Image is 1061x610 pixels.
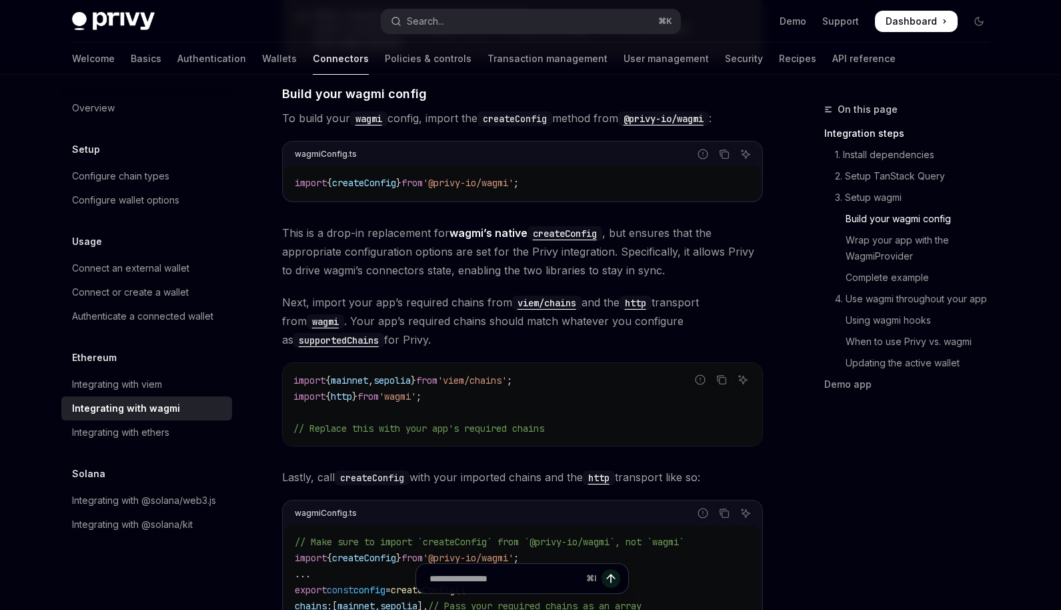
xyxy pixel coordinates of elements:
[396,552,401,564] span: }
[416,390,421,402] span: ;
[824,374,1000,395] a: Demo app
[293,422,544,434] span: // Replace this with your app's required chains
[512,296,582,309] a: viem/chains
[618,111,709,126] code: @privy-io/wagmi
[487,43,608,75] a: Transaction management
[379,390,416,402] span: 'wagmi'
[295,145,357,163] div: wagmiConfig.ts
[72,400,180,416] div: Integrating with wagmi
[72,284,189,300] div: Connect or create a wallet
[381,9,680,33] button: Open search
[325,374,331,386] span: {
[295,505,357,522] div: wagmiConfig.ts
[437,374,507,386] span: 'viem/chains'
[293,374,325,386] span: import
[875,11,958,32] a: Dashboard
[822,15,859,28] a: Support
[293,333,384,346] a: supportedChains
[313,43,369,75] a: Connectors
[350,111,387,126] code: wagmi
[824,331,1000,352] a: When to use Privy vs. wagmi
[72,466,105,482] h5: Solana
[282,85,427,103] span: Build your wagmi config
[824,208,1000,230] a: Build your wagmi config
[423,552,513,564] span: '@privy-io/wagmi'
[725,43,763,75] a: Security
[824,123,1000,144] a: Integration steps
[307,314,344,328] a: wagmi
[335,471,409,485] code: createConfig
[350,111,387,125] a: wagmi
[513,552,519,564] span: ;
[716,145,733,163] button: Copy the contents from the code block
[624,43,709,75] a: User management
[352,390,357,402] span: }
[61,304,232,328] a: Authenticate a connected wallet
[72,168,169,184] div: Configure chain types
[737,145,754,163] button: Ask AI
[716,505,733,522] button: Copy the contents from the code block
[331,374,368,386] span: mainnet
[824,166,1000,187] a: 2. Setup TanStack Query
[824,288,1000,310] a: 4. Use wagmi throughout your app
[618,111,709,125] a: @privy-io/wagmi
[61,513,232,537] a: Integrating with @solana/kit
[734,371,752,388] button: Ask AI
[583,471,615,484] a: http
[396,177,401,189] span: }
[429,564,581,593] input: Ask a question...
[373,374,411,386] span: sepolia
[620,296,652,309] a: http
[401,552,423,564] span: from
[61,188,232,212] a: Configure wallet options
[72,260,189,276] div: Connect an external wallet
[61,420,232,444] a: Integrating with ethers
[385,43,471,75] a: Policies & controls
[780,15,806,28] a: Demo
[61,396,232,420] a: Integrating with wagmi
[72,43,115,75] a: Welcome
[513,177,519,189] span: ;
[327,552,332,564] span: {
[692,371,709,388] button: Report incorrect code
[357,390,379,402] span: from
[72,308,213,324] div: Authenticate a connected wallet
[61,164,232,188] a: Configure chain types
[423,177,513,189] span: '@privy-io/wagmi'
[694,505,712,522] button: Report incorrect code
[583,471,615,485] code: http
[416,374,437,386] span: from
[72,517,193,533] div: Integrating with @solana/kit
[968,11,990,32] button: Toggle dark mode
[282,293,763,349] span: Next, import your app’s required chains from and the transport from . Your app’s required chains ...
[694,145,712,163] button: Report incorrect code
[177,43,246,75] a: Authentication
[507,374,512,386] span: ;
[411,374,416,386] span: }
[295,552,327,564] span: import
[61,96,232,120] a: Overview
[293,333,384,348] code: supportedChains
[72,100,115,116] div: Overview
[512,296,582,310] code: viem/chains
[61,280,232,304] a: Connect or create a wallet
[72,350,117,366] h5: Ethereum
[449,226,602,240] a: wagmi’s nativecreateConfig
[72,192,179,208] div: Configure wallet options
[602,569,620,588] button: Send message
[325,390,331,402] span: {
[282,224,763,280] span: This is a drop-in replacement for , but ensures that the appropriate configuration options are se...
[838,101,898,117] span: On this page
[401,177,423,189] span: from
[131,43,161,75] a: Basics
[72,424,169,440] div: Integrating with ethers
[332,177,396,189] span: createConfig
[824,230,1000,267] a: Wrap your app with the WagmiProvider
[824,187,1000,208] a: 3. Setup wagmi
[61,256,232,280] a: Connect an external wallet
[658,16,672,27] span: ⌘ K
[72,141,100,158] h5: Setup
[282,109,763,127] span: To build your config, import the method from :
[293,390,325,402] span: import
[824,267,1000,288] a: Complete example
